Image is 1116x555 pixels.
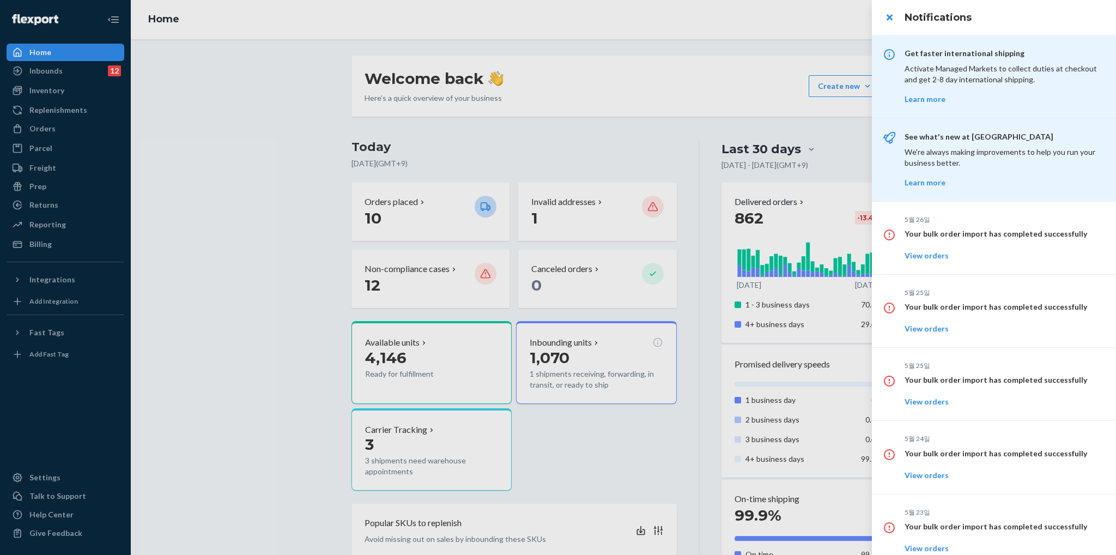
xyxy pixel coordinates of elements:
p: 5월 23일 [905,508,1103,517]
p: Activate Managed Markets to collect duties at checkout and get 2-8 day international shipping. [905,63,1103,85]
a: Learn more [905,178,945,187]
a: View orders [905,251,949,260]
p: 5월 26일 [905,215,1103,224]
p: 5월 25일 [905,361,1103,370]
p: Your bulk order import has completed successfully [905,521,1103,532]
a: View orders [905,544,949,553]
h3: Notifications [905,10,1103,25]
a: View orders [905,397,949,406]
a: View orders [905,470,949,480]
p: Your bulk order import has completed successfully [905,301,1103,312]
a: Learn more [905,94,945,104]
p: Your bulk order import has completed successfully [905,228,1103,239]
p: See what's new at [GEOGRAPHIC_DATA] [905,131,1103,142]
a: View orders [905,324,949,333]
p: We're always making improvements to help you run your business better. [905,147,1103,168]
button: close [878,7,900,28]
p: 5월 24일 [905,434,1103,443]
p: 5월 25일 [905,288,1103,297]
p: Get faster international shipping [905,48,1103,59]
p: Your bulk order import has completed successfully [905,375,1103,385]
p: Your bulk order import has completed successfully [905,448,1103,459]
